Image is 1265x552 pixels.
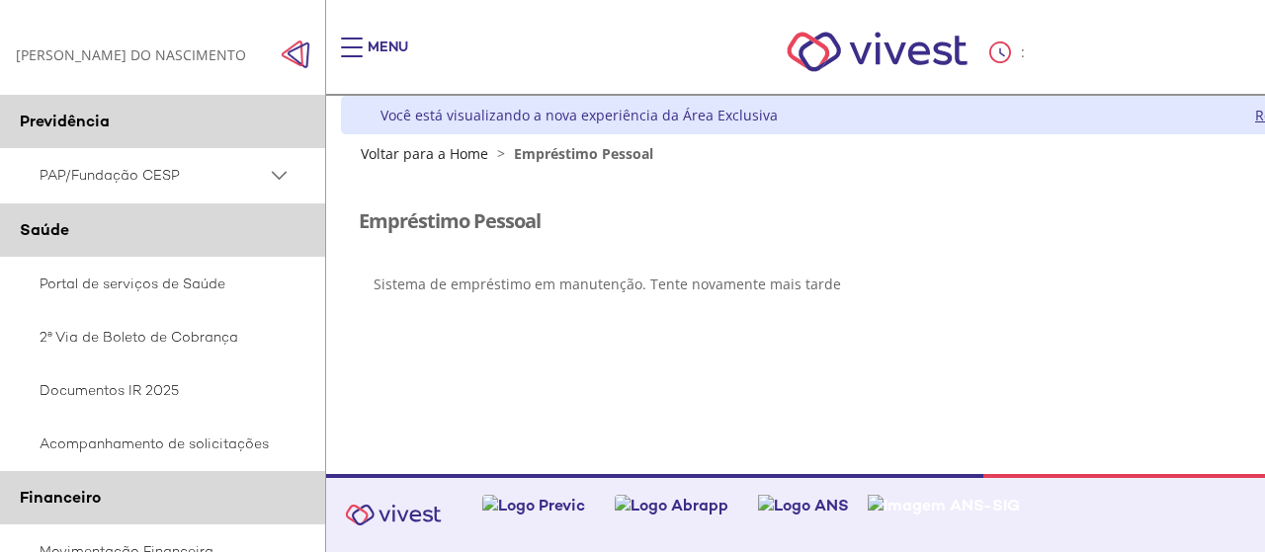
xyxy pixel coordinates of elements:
[359,210,541,232] h3: Empréstimo Pessoal
[326,474,1265,552] footer: Vivest
[361,144,488,163] a: Voltar para a Home
[368,38,408,77] div: Menu
[40,163,267,188] span: PAP/Fundação CESP
[989,41,1029,63] div: :
[334,493,453,537] img: Vivest
[765,10,989,94] img: Vivest
[20,111,110,131] span: Previdência
[868,495,1020,515] img: Imagem ANS-SIG
[482,495,585,515] img: Logo Previc
[281,39,310,69] span: Click to close side navigation.
[615,495,728,515] img: Logo Abrapp
[380,106,778,124] div: Você está visualizando a nova experiência da Área Exclusiva
[514,144,653,163] span: Empréstimo Pessoal
[281,39,310,69] img: Fechar menu
[20,219,69,240] span: Saúde
[20,487,101,508] span: Financeiro
[758,495,849,515] img: Logo ANS
[16,45,246,64] div: [PERSON_NAME] DO NASCIMENTO
[492,144,510,163] span: >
